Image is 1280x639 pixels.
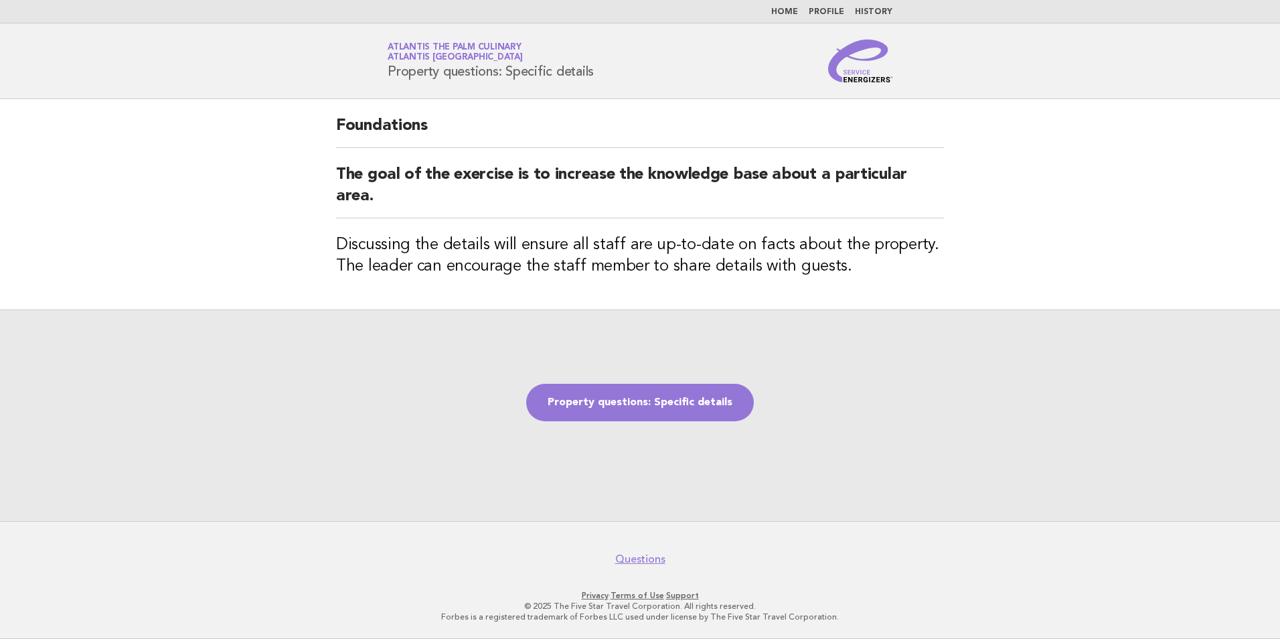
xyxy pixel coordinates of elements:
[666,591,699,600] a: Support
[615,553,665,566] a: Questions
[336,234,944,277] h3: Discussing the details will ensure all staff are up-to-date on facts about the property. The lead...
[809,8,844,16] a: Profile
[771,8,798,16] a: Home
[230,612,1050,622] p: Forbes is a registered trademark of Forbes LLC used under license by The Five Star Travel Corpora...
[336,115,944,148] h2: Foundations
[582,591,609,600] a: Privacy
[388,44,594,78] h1: Property questions: Specific details
[230,590,1050,601] p: · ·
[230,601,1050,612] p: © 2025 The Five Star Travel Corporation. All rights reserved.
[828,40,892,82] img: Service Energizers
[526,384,754,421] a: Property questions: Specific details
[611,591,664,600] a: Terms of Use
[388,43,523,62] a: Atlantis The Palm CulinaryAtlantis [GEOGRAPHIC_DATA]
[336,164,944,218] h2: The goal of the exercise is to increase the knowledge base about a particular area.
[855,8,892,16] a: History
[388,54,523,62] span: Atlantis [GEOGRAPHIC_DATA]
